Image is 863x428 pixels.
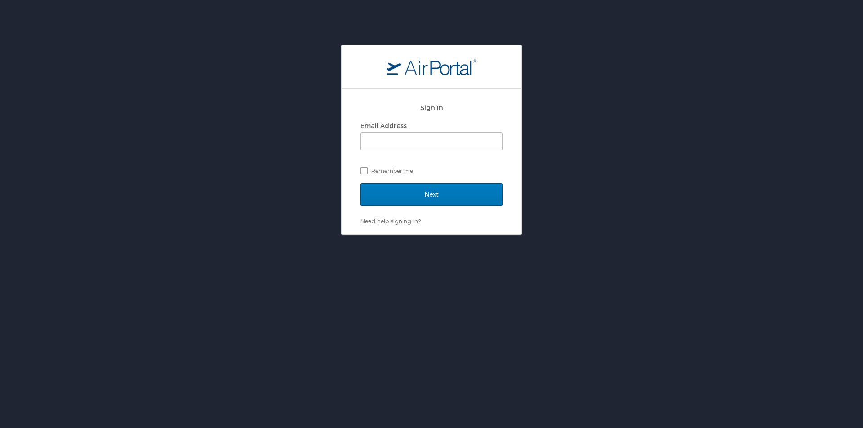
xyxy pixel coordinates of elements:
label: Remember me [360,164,503,177]
h2: Sign In [360,102,503,113]
img: logo [387,59,476,75]
a: Need help signing in? [360,217,421,225]
label: Email Address [360,122,407,129]
input: Next [360,183,503,206]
